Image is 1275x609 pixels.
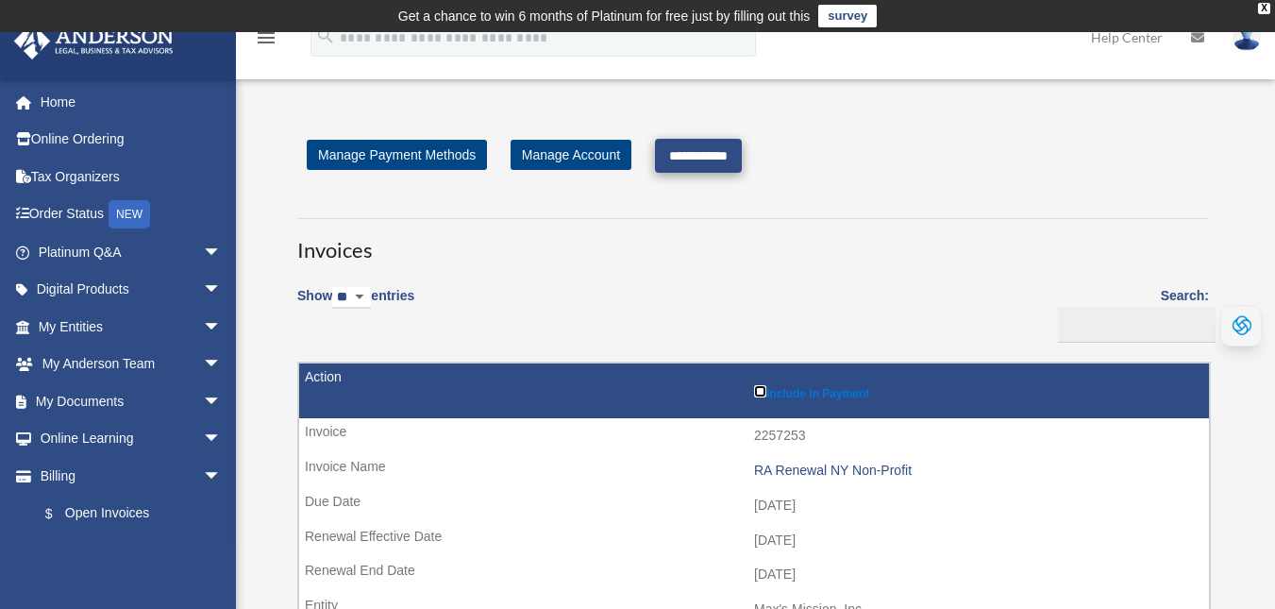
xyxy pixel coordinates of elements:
a: $Open Invoices [26,495,231,533]
i: search [315,25,336,46]
a: Online Learningarrow_drop_down [13,420,250,458]
td: [DATE] [299,488,1209,524]
a: Digital Productsarrow_drop_down [13,271,250,309]
a: Online Ordering [13,121,250,159]
span: arrow_drop_down [203,457,241,496]
a: Platinum Q&Aarrow_drop_down [13,233,250,271]
div: NEW [109,200,150,228]
a: Manage Payment Methods [307,140,487,170]
span: arrow_drop_down [203,308,241,347]
img: User Pic [1233,24,1261,51]
span: $ [56,502,65,526]
span: arrow_drop_down [203,420,241,459]
div: RA Renewal NY Non-Profit [754,463,1200,479]
td: [DATE] [299,557,1209,593]
a: Past Invoices [26,533,241,570]
a: Order StatusNEW [13,195,250,234]
a: menu [255,33,277,49]
div: close [1258,3,1270,14]
span: arrow_drop_down [203,271,241,310]
a: My Documentsarrow_drop_down [13,382,250,420]
span: arrow_drop_down [203,346,241,384]
a: Tax Organizers [13,158,250,195]
img: Anderson Advisors Platinum Portal [8,23,179,59]
td: 2257253 [299,418,1209,454]
input: Search: [1058,307,1216,343]
select: Showentries [332,287,371,309]
a: Billingarrow_drop_down [13,457,241,495]
label: Include in Payment [754,381,1200,400]
td: [DATE] [299,523,1209,559]
div: Get a chance to win 6 months of Platinum for free just by filling out this [398,5,811,27]
label: Show entries [297,284,414,328]
a: My Entitiesarrow_drop_down [13,308,250,346]
input: Include in Payment [754,385,766,398]
span: arrow_drop_down [203,233,241,272]
i: menu [255,26,277,49]
h3: Invoices [297,218,1209,265]
a: Home [13,83,250,121]
span: arrow_drop_down [203,382,241,421]
label: Search: [1051,284,1209,343]
a: Manage Account [511,140,631,170]
a: My Anderson Teamarrow_drop_down [13,346,250,383]
a: survey [818,5,877,27]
